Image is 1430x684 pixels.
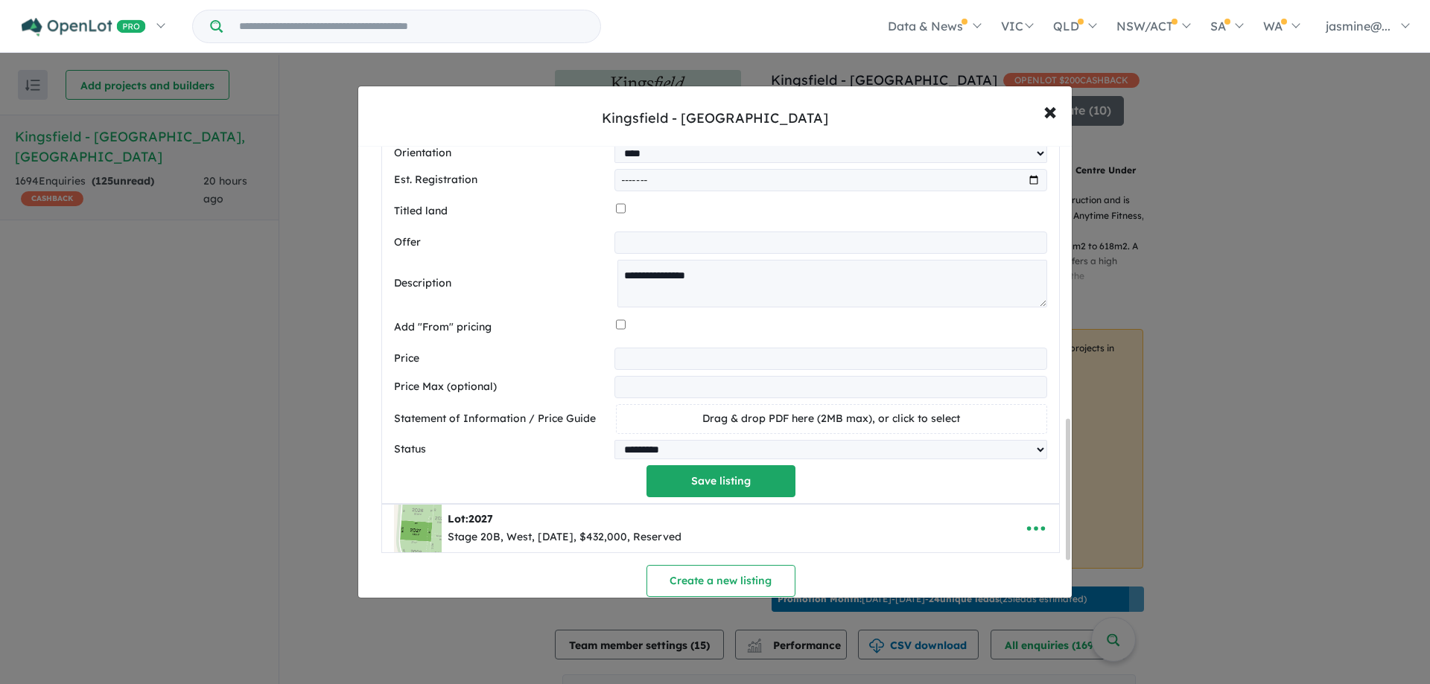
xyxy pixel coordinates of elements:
[448,512,493,525] b: Lot:
[646,565,795,597] button: Create a new listing
[468,512,493,525] span: 2027
[394,144,608,162] label: Orientation
[448,528,681,546] div: Stage 20B, West, [DATE], $432,000, Reserved
[394,275,611,293] label: Description
[394,410,610,428] label: Statement of Information / Price Guide
[226,10,597,42] input: Try estate name, suburb, builder or developer
[394,319,610,336] label: Add "From" pricing
[394,202,610,220] label: Titled land
[602,109,828,128] div: Kingsfield - [GEOGRAPHIC_DATA]
[394,171,608,189] label: Est. Registration
[702,412,960,425] span: Drag & drop PDF here (2MB max), or click to select
[394,234,608,252] label: Offer
[394,505,442,552] img: Kingsfield%20-%20Sunbury%20-%20Lot%202027___1754790710.jpg
[1326,19,1391,33] span: jasmine@...
[394,350,608,368] label: Price
[1043,95,1057,127] span: ×
[394,378,608,396] label: Price Max (optional)
[394,441,608,458] label: Status
[646,465,795,497] button: Save listing
[22,18,146,36] img: Openlot PRO Logo White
